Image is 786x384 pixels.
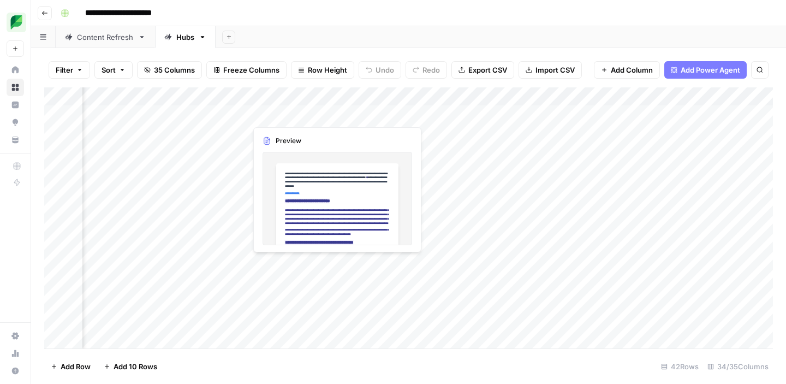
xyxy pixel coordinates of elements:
[56,64,73,75] span: Filter
[359,61,401,79] button: Undo
[56,26,155,48] a: Content Refresh
[49,61,90,79] button: Filter
[44,358,97,375] button: Add Row
[206,61,287,79] button: Freeze Columns
[7,96,24,114] a: Insights
[77,32,134,43] div: Content Refresh
[422,64,440,75] span: Redo
[594,61,660,79] button: Add Column
[468,64,507,75] span: Export CSV
[535,64,575,75] span: Import CSV
[7,114,24,131] a: Opportunities
[664,61,747,79] button: Add Power Agent
[7,61,24,79] a: Home
[154,64,195,75] span: 35 Columns
[519,61,582,79] button: Import CSV
[7,362,24,380] button: Help + Support
[7,345,24,362] a: Usage
[114,361,157,372] span: Add 10 Rows
[97,358,164,375] button: Add 10 Rows
[7,13,26,32] img: SproutSocial Logo
[176,32,194,43] div: Hubs
[681,64,740,75] span: Add Power Agent
[137,61,202,79] button: 35 Columns
[406,61,447,79] button: Redo
[657,358,703,375] div: 42 Rows
[94,61,133,79] button: Sort
[7,327,24,345] a: Settings
[61,361,91,372] span: Add Row
[611,64,653,75] span: Add Column
[7,79,24,96] a: Browse
[155,26,216,48] a: Hubs
[7,131,24,149] a: Your Data
[291,61,354,79] button: Row Height
[451,61,514,79] button: Export CSV
[7,9,24,36] button: Workspace: SproutSocial
[376,64,394,75] span: Undo
[308,64,347,75] span: Row Height
[223,64,279,75] span: Freeze Columns
[703,358,773,375] div: 34/35 Columns
[102,64,116,75] span: Sort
